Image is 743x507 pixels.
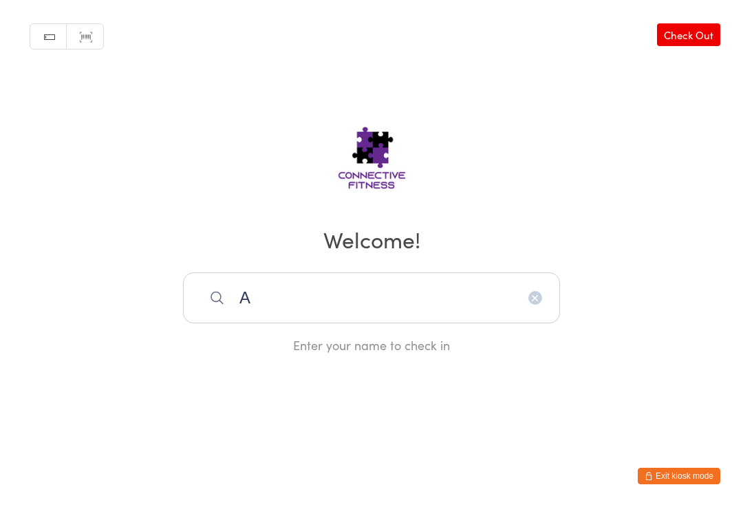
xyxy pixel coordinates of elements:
a: Check Out [657,23,720,46]
button: Exit kiosk mode [638,468,720,484]
div: Enter your name to check in [183,336,560,354]
h2: Welcome! [14,224,729,255]
img: Connective Fitness [294,101,449,204]
input: Search [183,272,560,323]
